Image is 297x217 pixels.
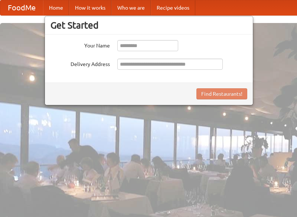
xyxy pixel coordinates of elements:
a: How it works [69,0,111,15]
a: Who we are [111,0,151,15]
label: Your Name [50,40,110,49]
a: FoodMe [0,0,43,15]
button: Find Restaurants! [196,88,247,99]
a: Recipe videos [151,0,195,15]
label: Delivery Address [50,59,110,68]
a: Home [43,0,69,15]
h3: Get Started [50,20,247,31]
